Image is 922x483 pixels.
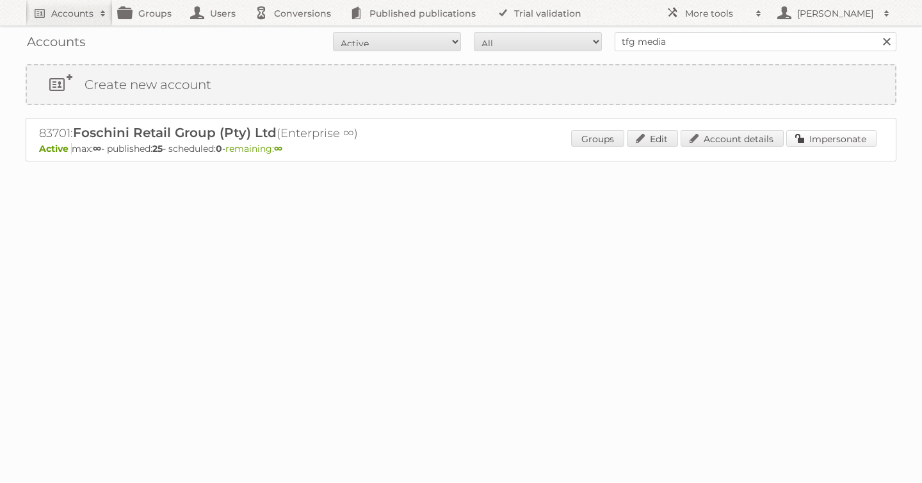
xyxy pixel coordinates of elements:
[627,130,678,147] a: Edit
[39,125,487,142] h2: 83701: (Enterprise ∞)
[225,143,282,154] span: remaining:
[93,143,101,154] strong: ∞
[27,65,895,104] a: Create new account
[216,143,222,154] strong: 0
[51,7,93,20] h2: Accounts
[571,130,624,147] a: Groups
[274,143,282,154] strong: ∞
[786,130,877,147] a: Impersonate
[685,7,749,20] h2: More tools
[73,125,277,140] span: Foschini Retail Group (Pty) Ltd
[794,7,877,20] h2: [PERSON_NAME]
[152,143,163,154] strong: 25
[681,130,784,147] a: Account details
[39,143,72,154] span: Active
[39,143,883,154] p: max: - published: - scheduled: -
